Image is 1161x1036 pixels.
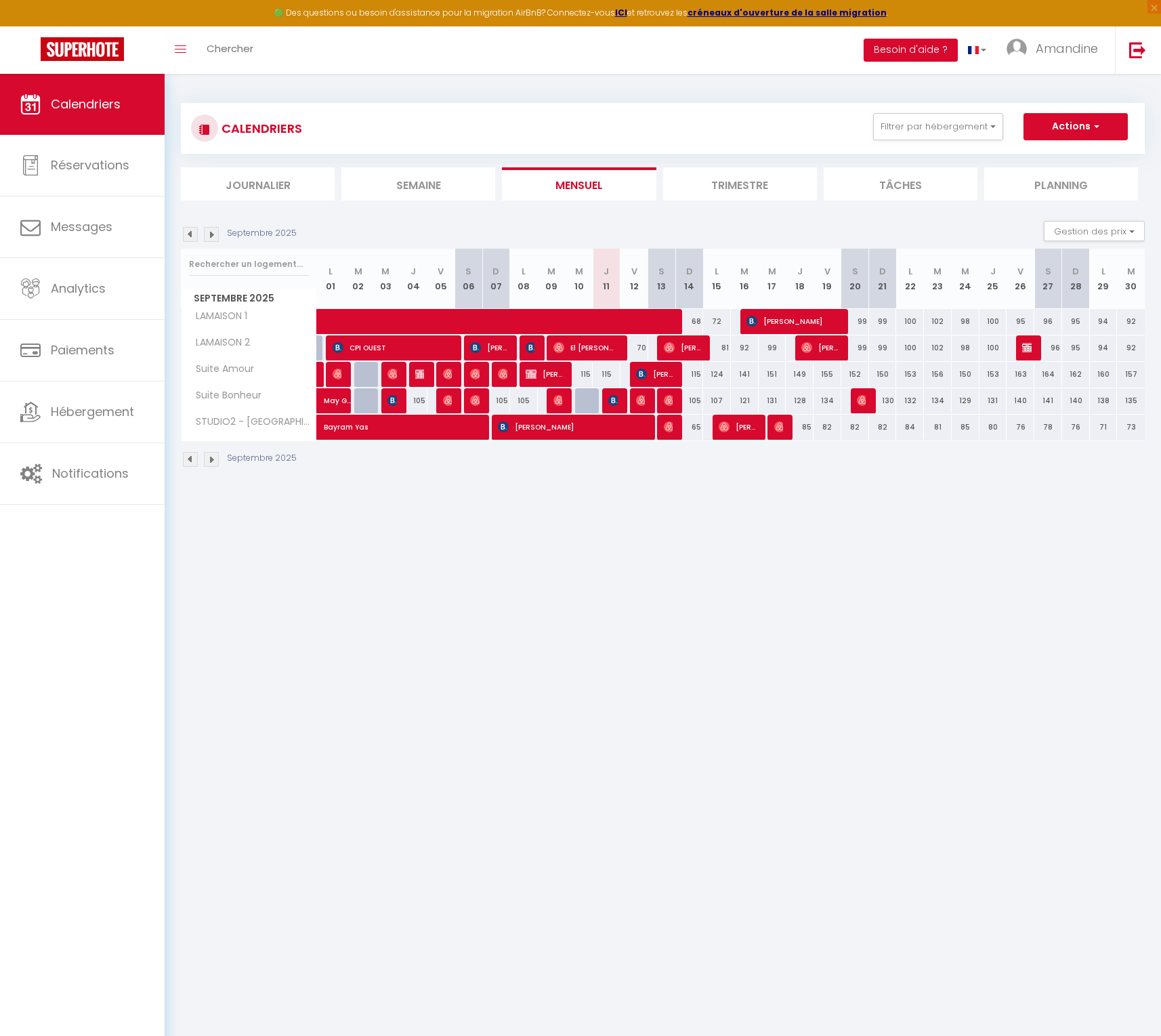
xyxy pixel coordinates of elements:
[218,113,302,144] h3: CALENDRIERS
[207,41,253,56] span: Chercher
[786,415,814,440] div: 85
[1034,249,1062,309] th: 27
[952,362,979,387] div: 150
[1034,362,1062,387] div: 164
[759,362,786,387] div: 151
[869,415,897,440] div: 82
[427,249,455,309] th: 05
[636,388,646,413] span: [PERSON_NAME]
[184,362,257,377] span: Suite Amour
[1017,265,1023,278] abbr: V
[615,7,627,18] strong: ICI
[410,265,416,278] abbr: J
[879,265,886,278] abbr: D
[196,26,263,74] a: Chercher
[1007,388,1034,413] div: 140
[841,362,869,387] div: 152
[620,249,648,309] th: 12
[553,388,563,413] span: [PERSON_NAME]
[869,309,897,334] div: 99
[41,37,124,61] img: Super Booking
[896,309,924,334] div: 100
[1007,39,1027,59] img: ...
[547,265,555,278] abbr: M
[896,388,924,413] div: 132
[869,335,897,360] div: 99
[608,388,618,413] span: [PERSON_NAME]
[415,361,425,387] span: Zeniat [DEMOGRAPHIC_DATA]
[786,362,814,387] div: 149
[189,252,309,276] input: Rechercher un logement...
[1090,362,1118,387] div: 160
[538,249,566,309] th: 09
[344,249,372,309] th: 02
[952,335,979,360] div: 98
[908,265,912,278] abbr: L
[1090,415,1118,440] div: 71
[873,113,1003,140] button: Filtrer par hébergement
[852,265,858,278] abbr: S
[864,39,958,62] button: Besoin d'aide ?
[1101,265,1105,278] abbr: L
[896,362,924,387] div: 153
[675,388,703,413] div: 105
[329,265,333,278] abbr: L
[604,265,609,278] abbr: J
[924,362,952,387] div: 156
[990,265,996,278] abbr: J
[715,265,719,278] abbr: L
[664,414,673,440] span: Mechac Safu
[814,388,841,413] div: 134
[774,414,784,440] span: [PERSON_NAME]
[924,388,952,413] div: 134
[924,415,952,440] div: 81
[51,341,114,358] span: Paiements
[620,335,648,360] div: 70
[1034,335,1062,360] div: 96
[924,335,952,360] div: 102
[857,388,866,413] span: [PERSON_NAME]
[1117,335,1145,360] div: 92
[797,265,803,278] abbr: J
[482,249,510,309] th: 07
[317,362,324,388] a: [PERSON_NAME]
[227,452,297,465] p: Septembre 2025
[896,335,924,360] div: 100
[1062,388,1090,413] div: 140
[184,335,253,350] span: LAMAISON 2
[686,265,693,278] abbr: D
[510,388,538,413] div: 105
[688,7,887,18] a: créneaux d'ouverture de la salle migration
[400,388,427,413] div: 105
[400,249,427,309] th: 04
[1023,113,1128,140] button: Actions
[979,362,1007,387] div: 153
[841,309,869,334] div: 99
[502,167,656,201] li: Mensuel
[1036,40,1098,57] span: Amandine
[896,249,924,309] th: 22
[1062,309,1090,334] div: 95
[740,265,748,278] abbr: M
[443,388,452,413] span: [PERSON_NAME]
[470,335,507,360] span: [PERSON_NAME]
[510,249,538,309] th: 08
[324,381,355,407] span: May Gérat
[636,361,673,387] span: [PERSON_NAME]
[814,249,841,309] th: 19
[841,335,869,360] div: 99
[786,249,814,309] th: 18
[979,415,1007,440] div: 80
[664,335,701,360] span: [PERSON_NAME]
[824,265,830,278] abbr: V
[631,265,637,278] abbr: V
[869,362,897,387] div: 150
[593,249,620,309] th: 11
[759,335,786,360] div: 99
[317,415,345,440] a: Bayram Yas
[1007,415,1034,440] div: 76
[814,415,841,440] div: 82
[465,265,471,278] abbr: S
[324,407,511,433] span: Bayram Yas
[1045,265,1051,278] abbr: S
